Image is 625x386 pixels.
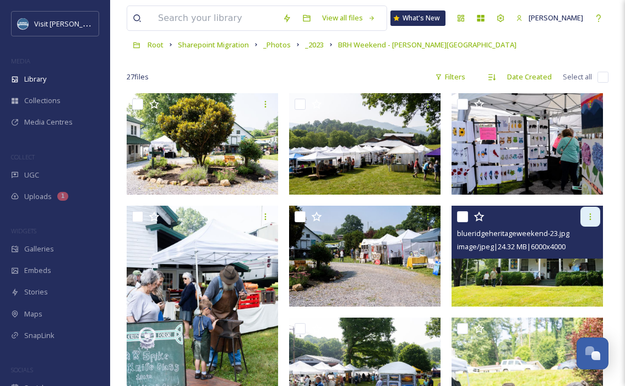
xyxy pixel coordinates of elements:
[11,153,35,161] span: COLLECT
[502,66,557,88] div: Date Created
[24,244,54,254] span: Galleries
[305,40,324,50] span: _2023
[11,366,33,374] span: SOCIALS
[24,170,39,180] span: UGC
[457,228,569,238] span: blueridgeheritageweekend-23.jpg
[34,18,104,29] span: Visit [PERSON_NAME]
[305,38,324,51] a: _2023
[338,40,517,50] span: BRH Weekend - [PERSON_NAME][GEOGRAPHIC_DATA]
[11,227,36,235] span: WIDGETS
[289,93,441,194] img: blueridgeheritageweekend-09.jpg
[510,7,589,29] a: [PERSON_NAME]
[24,287,48,297] span: Stories
[24,265,51,276] span: Embeds
[338,38,517,51] a: BRH Weekend - [PERSON_NAME][GEOGRAPHIC_DATA]
[18,18,29,29] img: images.png
[127,93,278,194] img: blueridgeheritageweekend-21.jpg
[263,40,291,50] span: _Photos
[153,6,277,30] input: Search your library
[390,10,445,26] a: What's New
[57,192,68,201] div: 1
[24,330,55,341] span: SnapLink
[563,72,592,82] span: Select all
[452,93,603,194] img: blueridgeheritageweekend-08.jpg
[457,242,566,251] span: image/jpeg | 24.32 MB | 6000 x 4000
[148,38,164,51] a: Root
[529,13,583,23] span: [PERSON_NAME]
[24,117,73,127] span: Media Centres
[317,7,381,29] a: View all files
[127,72,149,82] span: 27 file s
[263,38,291,51] a: _Photos
[430,66,471,88] div: Filters
[178,40,249,50] span: Sharepoint Migration
[148,40,164,50] span: Root
[24,74,46,84] span: Library
[24,191,52,202] span: Uploads
[24,95,61,106] span: Collections
[24,309,42,319] span: Maps
[11,57,30,65] span: MEDIA
[289,205,441,306] img: blueridgeheritageweekend-22.jpg
[178,38,249,51] a: Sharepoint Migration
[577,337,608,369] button: Open Chat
